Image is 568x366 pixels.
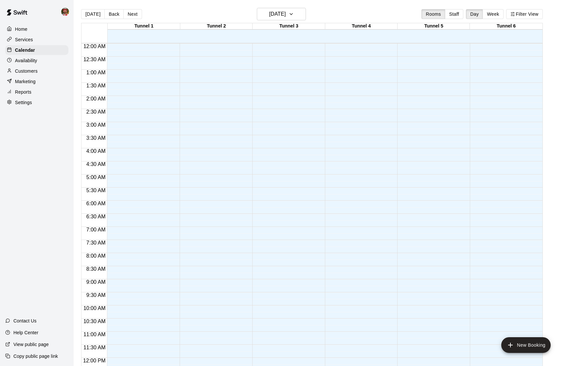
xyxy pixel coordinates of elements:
[81,358,107,363] span: 12:00 PM
[85,240,107,246] span: 7:30 AM
[506,9,543,19] button: Filter View
[15,36,33,43] p: Services
[82,44,107,49] span: 12:00 AM
[82,332,107,337] span: 11:00 AM
[5,77,68,86] a: Marketing
[85,266,107,272] span: 8:30 AM
[61,8,69,16] img: Bryan Farrington
[5,98,68,107] a: Settings
[85,109,107,115] span: 2:30 AM
[108,23,180,29] div: Tunnel 1
[85,83,107,88] span: 1:30 AM
[123,9,142,19] button: Next
[180,23,253,29] div: Tunnel 2
[82,319,107,324] span: 10:30 AM
[15,78,36,85] p: Marketing
[325,23,398,29] div: Tunnel 4
[82,345,107,350] span: 11:30 AM
[15,47,35,53] p: Calendar
[5,87,68,97] a: Reports
[85,161,107,167] span: 4:30 AM
[5,24,68,34] a: Home
[15,57,37,64] p: Availability
[257,8,306,20] button: [DATE]
[82,57,107,62] span: 12:30 AM
[269,9,286,19] h6: [DATE]
[104,9,124,19] button: Back
[5,45,68,55] a: Calendar
[421,9,445,19] button: Rooms
[85,292,107,298] span: 9:30 AM
[398,23,470,29] div: Tunnel 5
[5,56,68,65] a: Availability
[82,305,107,311] span: 10:00 AM
[85,227,107,232] span: 7:00 AM
[15,26,27,32] p: Home
[85,174,107,180] span: 5:00 AM
[85,122,107,128] span: 3:00 AM
[466,9,483,19] button: Day
[13,329,38,336] p: Help Center
[85,279,107,285] span: 9:00 AM
[85,253,107,259] span: 8:00 AM
[501,337,551,353] button: add
[85,214,107,219] span: 6:30 AM
[85,188,107,193] span: 5:30 AM
[85,135,107,141] span: 3:30 AM
[445,9,464,19] button: Staff
[13,353,58,359] p: Copy public page link
[85,70,107,75] span: 1:00 AM
[85,148,107,154] span: 4:00 AM
[5,66,68,76] a: Customers
[13,341,49,348] p: View public page
[85,201,107,206] span: 6:00 AM
[5,35,68,45] a: Services
[253,23,325,29] div: Tunnel 3
[15,68,38,74] p: Customers
[60,5,74,18] div: Bryan Farrington
[483,9,503,19] button: Week
[81,9,105,19] button: [DATE]
[85,96,107,101] span: 2:00 AM
[15,99,32,106] p: Settings
[15,89,31,95] p: Reports
[13,318,37,324] p: Contact Us
[470,23,542,29] div: Tunnel 6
